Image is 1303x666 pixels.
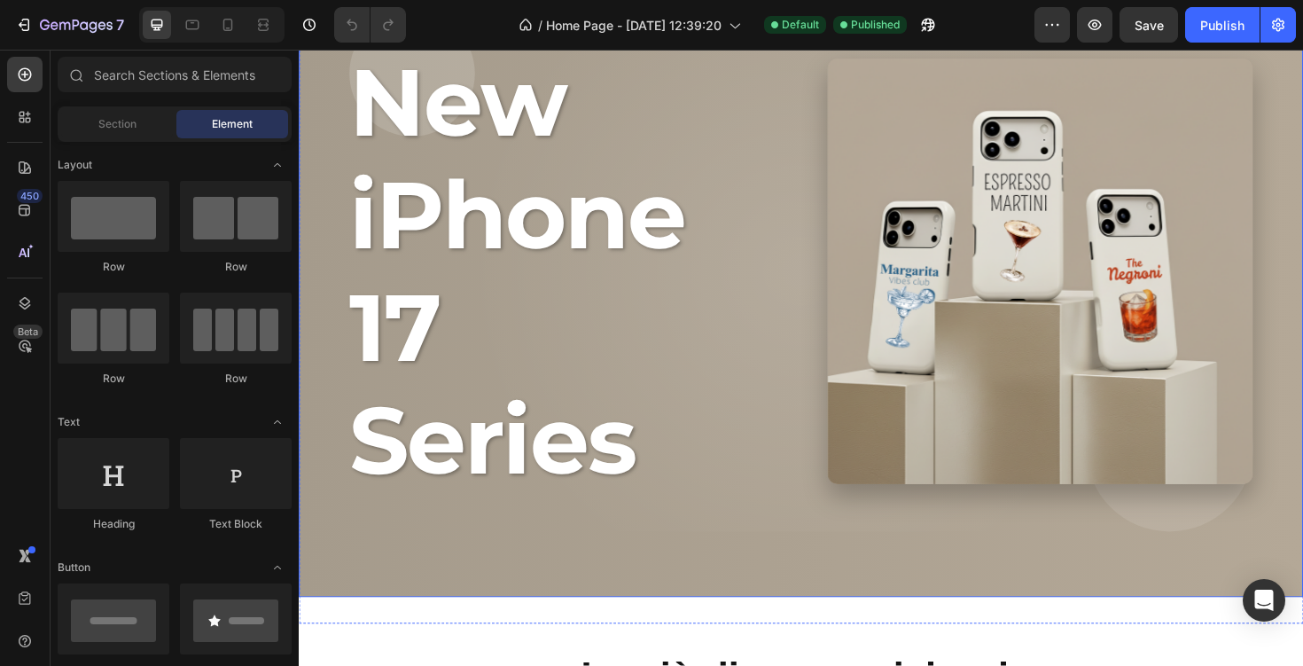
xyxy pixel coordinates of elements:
[1185,7,1260,43] button: Publish
[1200,16,1244,35] div: Publish
[538,16,542,35] span: /
[263,553,292,582] span: Toggle open
[17,189,43,203] div: 450
[116,14,124,35] p: 7
[58,516,169,532] div: Heading
[1120,7,1178,43] button: Save
[58,259,169,275] div: Row
[58,157,92,173] span: Layout
[180,259,292,275] div: Row
[212,116,253,132] span: Element
[782,17,819,33] span: Default
[180,371,292,387] div: Row
[98,116,137,132] span: Section
[1243,579,1285,622] div: Open Intercom Messenger
[13,325,43,339] div: Beta
[334,7,406,43] div: Undo/Redo
[263,408,292,436] span: Toggle open
[263,151,292,179] span: Toggle open
[58,414,80,430] span: Text
[560,10,1010,460] img: Banner New iPhone 17 Series
[546,16,722,35] span: Home Page - [DATE] 12:39:20
[58,57,292,92] input: Search Sections & Elements
[58,560,90,576] span: Button
[1135,18,1164,33] span: Save
[180,516,292,532] div: Text Block
[851,17,900,33] span: Published
[299,50,1303,666] iframe: Design area
[58,371,169,387] div: Row
[7,7,132,43] button: 7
